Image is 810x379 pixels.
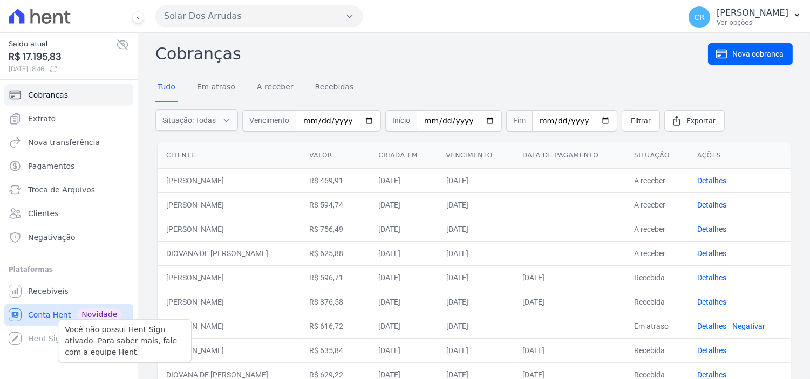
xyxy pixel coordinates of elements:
[9,84,129,349] nav: Sidebar
[370,290,437,314] td: [DATE]
[370,192,437,217] td: [DATE]
[732,322,765,330] a: Negativar
[694,13,705,21] span: CR
[158,168,301,192] td: [PERSON_NAME]
[301,168,370,192] td: R$ 459,91
[155,5,363,27] button: Solar Dos Arrudas
[4,84,133,106] a: Cobranças
[301,192,370,217] td: R$ 594,74
[65,324,185,358] p: Você não possui Hent Sign ativado. Para saber mais, fale com a equipe Hent.
[28,89,68,100] span: Cobranças
[4,304,133,326] a: Conta Hent Novidade
[370,241,437,265] td: [DATE]
[438,192,514,217] td: [DATE]
[301,217,370,241] td: R$ 756,49
[697,176,726,185] a: Detalhes
[301,314,370,338] td: R$ 616,72
[9,263,129,276] div: Plataformas
[4,132,133,153] a: Nova transferência
[514,265,625,290] td: [DATE]
[625,314,689,338] td: Em atraso
[622,110,660,132] a: Filtrar
[686,115,716,126] span: Exportar
[697,249,726,258] a: Detalhes
[158,265,301,290] td: [PERSON_NAME]
[255,74,296,102] a: A receber
[28,208,58,219] span: Clientes
[4,226,133,248] a: Negativação
[158,241,301,265] td: DIOVANA DE [PERSON_NAME]
[697,322,726,330] a: Detalhes
[301,142,370,169] th: Valor
[664,110,725,132] a: Exportar
[158,290,301,314] td: [PERSON_NAME]
[514,142,625,169] th: Data de pagamento
[158,314,301,338] td: [PERSON_NAME]
[158,142,301,169] th: Cliente
[28,161,74,171] span: Pagamentos
[506,110,532,132] span: Fim
[708,43,793,65] a: Nova cobrança
[625,265,689,290] td: Recebida
[162,115,216,126] span: Situação: Todas
[717,8,788,18] p: [PERSON_NAME]
[9,64,116,74] span: [DATE] 18:46
[77,308,121,320] span: Novidade
[438,168,514,192] td: [DATE]
[155,109,238,131] button: Situação: Todas
[438,217,514,241] td: [DATE]
[28,309,71,320] span: Conta Hent
[370,142,437,169] th: Criada em
[625,290,689,314] td: Recebida
[625,192,689,217] td: A receber
[301,338,370,362] td: R$ 635,84
[438,241,514,265] td: [DATE]
[625,168,689,192] td: A receber
[438,265,514,290] td: [DATE]
[242,110,296,132] span: Vencimento
[514,338,625,362] td: [DATE]
[301,265,370,290] td: R$ 596,71
[155,42,708,66] h2: Cobranças
[195,74,237,102] a: Em atraso
[631,115,651,126] span: Filtrar
[301,290,370,314] td: R$ 876,58
[697,201,726,209] a: Detalhes
[625,338,689,362] td: Recebida
[732,49,784,59] span: Nova cobrança
[697,225,726,233] a: Detalhes
[9,50,116,64] span: R$ 17.195,83
[697,273,726,282] a: Detalhes
[438,314,514,338] td: [DATE]
[155,74,178,102] a: Tudo
[370,217,437,241] td: [DATE]
[514,290,625,314] td: [DATE]
[697,370,726,379] a: Detalhes
[370,338,437,362] td: [DATE]
[313,74,356,102] a: Recebidas
[158,338,301,362] td: [PERSON_NAME]
[625,217,689,241] td: A receber
[4,203,133,224] a: Clientes
[370,265,437,290] td: [DATE]
[370,314,437,338] td: [DATE]
[438,290,514,314] td: [DATE]
[625,142,689,169] th: Situação
[385,110,417,132] span: Início
[301,241,370,265] td: R$ 625,88
[689,142,791,169] th: Ações
[438,338,514,362] td: [DATE]
[625,241,689,265] td: A receber
[28,184,95,195] span: Troca de Arquivos
[680,2,810,32] button: CR [PERSON_NAME] Ver opções
[28,286,69,297] span: Recebíveis
[697,298,726,306] a: Detalhes
[28,232,76,243] span: Negativação
[4,179,133,201] a: Troca de Arquivos
[4,155,133,177] a: Pagamentos
[4,280,133,302] a: Recebíveis
[4,108,133,129] a: Extrato
[697,346,726,355] a: Detalhes
[717,18,788,27] p: Ver opções
[158,192,301,217] td: [PERSON_NAME]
